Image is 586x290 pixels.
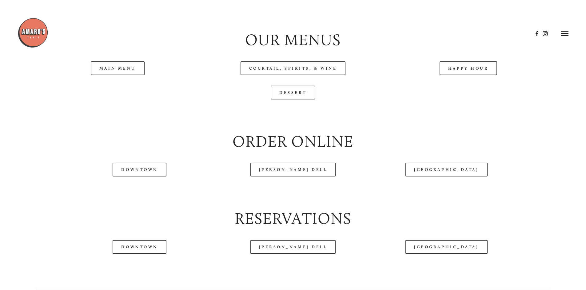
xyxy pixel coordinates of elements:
a: [PERSON_NAME] Dell [250,240,336,254]
a: [GEOGRAPHIC_DATA] [405,240,487,254]
a: Happy Hour [440,61,497,75]
a: Main Menu [91,61,145,75]
a: [GEOGRAPHIC_DATA] [405,163,487,176]
a: Downtown [113,240,166,254]
a: Cocktail, Spirits, & Wine [241,61,346,75]
h2: Reservations [35,208,551,230]
img: Amaro's Table [18,17,48,48]
a: Dessert [271,86,315,99]
a: Downtown [113,163,166,176]
h2: Order Online [35,131,551,153]
a: [PERSON_NAME] Dell [250,163,336,176]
